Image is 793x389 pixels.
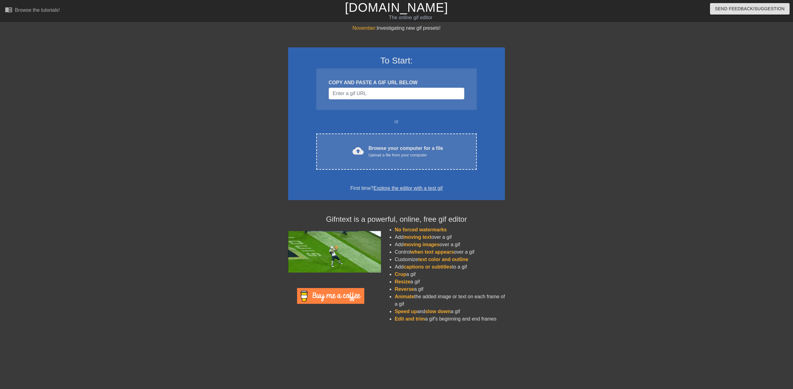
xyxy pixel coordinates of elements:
[710,3,790,15] button: Send Feedback/Suggestion
[395,263,505,271] li: Add to a gif
[369,152,443,158] div: Upload a file from your computer
[395,293,505,308] li: the added image or text on each frame of a gif
[395,286,505,293] li: a gif
[374,186,443,191] a: Explore the editor with a test gif
[395,286,414,292] span: Reverse
[395,234,505,241] li: Add over a gif
[395,278,505,286] li: a gif
[297,288,364,304] img: Buy Me A Coffee
[395,316,425,321] span: Edit and trim
[715,5,785,13] span: Send Feedback/Suggestion
[395,294,414,299] span: Animate
[395,315,505,323] li: a gif's beginning and end frames
[267,14,554,21] div: The online gif editor
[395,241,505,248] li: Add over a gif
[15,7,60,13] div: Browse the tutorials!
[5,6,60,15] a: Browse the tutorials!
[395,279,410,284] span: Resize
[329,79,464,86] div: COPY AND PASTE A GIF URL BELOW
[329,88,464,99] input: Username
[404,264,452,269] span: captions or subtitles
[395,248,505,256] li: Control over a gif
[395,309,417,314] span: Speed up
[395,271,505,278] li: a gif
[296,185,497,192] div: First time?
[304,118,489,125] div: or
[395,272,406,277] span: Crop
[395,308,505,315] li: and a gif
[353,145,364,156] span: cloud_upload
[369,145,443,158] div: Browse your computer for a file
[353,25,377,31] span: November:
[288,231,381,273] img: football_small.gif
[404,234,432,240] span: moving text
[395,227,447,232] span: No forced watermarks
[411,249,454,255] span: when text appears
[296,55,497,66] h3: To Start:
[288,215,505,224] h4: Gifntext is a powerful, online, free gif editor
[404,242,440,247] span: moving images
[5,6,12,13] span: menu_book
[418,257,468,262] span: text color and outline
[425,309,451,314] span: slow down
[395,256,505,263] li: Customize
[288,24,505,32] div: Investigating new gif presets!
[345,1,448,14] a: [DOMAIN_NAME]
